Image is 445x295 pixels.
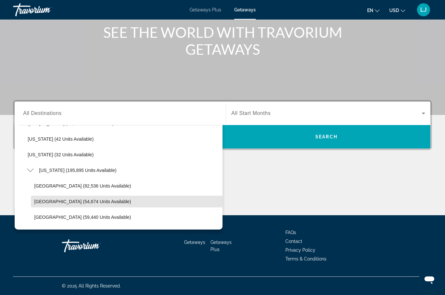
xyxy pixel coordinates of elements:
a: Privacy Policy [285,247,315,253]
button: Search [223,125,430,148]
span: [US_STATE] (195,895 units available) [39,168,116,173]
button: Toggle Florida (195,895 units available) [24,165,36,176]
div: Search widget [15,102,430,148]
button: [GEOGRAPHIC_DATA] (59,440 units available) [31,211,223,223]
span: [GEOGRAPHIC_DATA] (82,536 units available) [34,183,131,189]
a: Terms & Conditions [285,256,326,261]
span: © 2025 All Rights Reserved. [62,283,121,288]
button: [US_STATE] (32 units available) [24,149,223,161]
span: [US_STATE] (42 units available) [28,136,93,142]
a: Getaways [184,240,205,245]
a: Getaways Plus [210,240,232,252]
span: Search [315,134,337,139]
span: [GEOGRAPHIC_DATA] (54,674 units available) [34,199,131,204]
button: [US_STATE] (42 units available) [24,133,223,145]
iframe: Button to launch messaging window [419,269,440,290]
span: en [367,8,373,13]
span: [US_STATE] (32 units available) [28,152,93,157]
button: Change currency [389,6,405,15]
a: Getaways [234,7,256,12]
span: USD [389,8,399,13]
a: Travorium [13,1,78,18]
button: [US_STATE] (36,885 units available) [36,118,223,129]
button: Toggle Colorado (36,885 units available) [24,118,36,129]
a: Travorium [62,236,127,256]
h1: SEE THE WORLD WITH TRAVORIUM GETAWAYS [100,24,345,58]
button: [GEOGRAPHIC_DATA] (82,536 units available) [31,180,223,192]
button: [US_STATE] (195,895 units available) [36,164,223,176]
span: All Start Months [231,110,271,116]
span: All Destinations [23,110,62,116]
button: [GEOGRAPHIC_DATA] (54,674 units available) [31,196,223,207]
a: Contact [285,239,302,244]
button: Change language [367,6,380,15]
span: [GEOGRAPHIC_DATA] (59,440 units available) [34,215,131,220]
a: Getaways Plus [190,7,221,12]
a: FAQs [285,230,296,235]
button: User Menu [415,3,432,17]
span: LJ [420,7,427,13]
